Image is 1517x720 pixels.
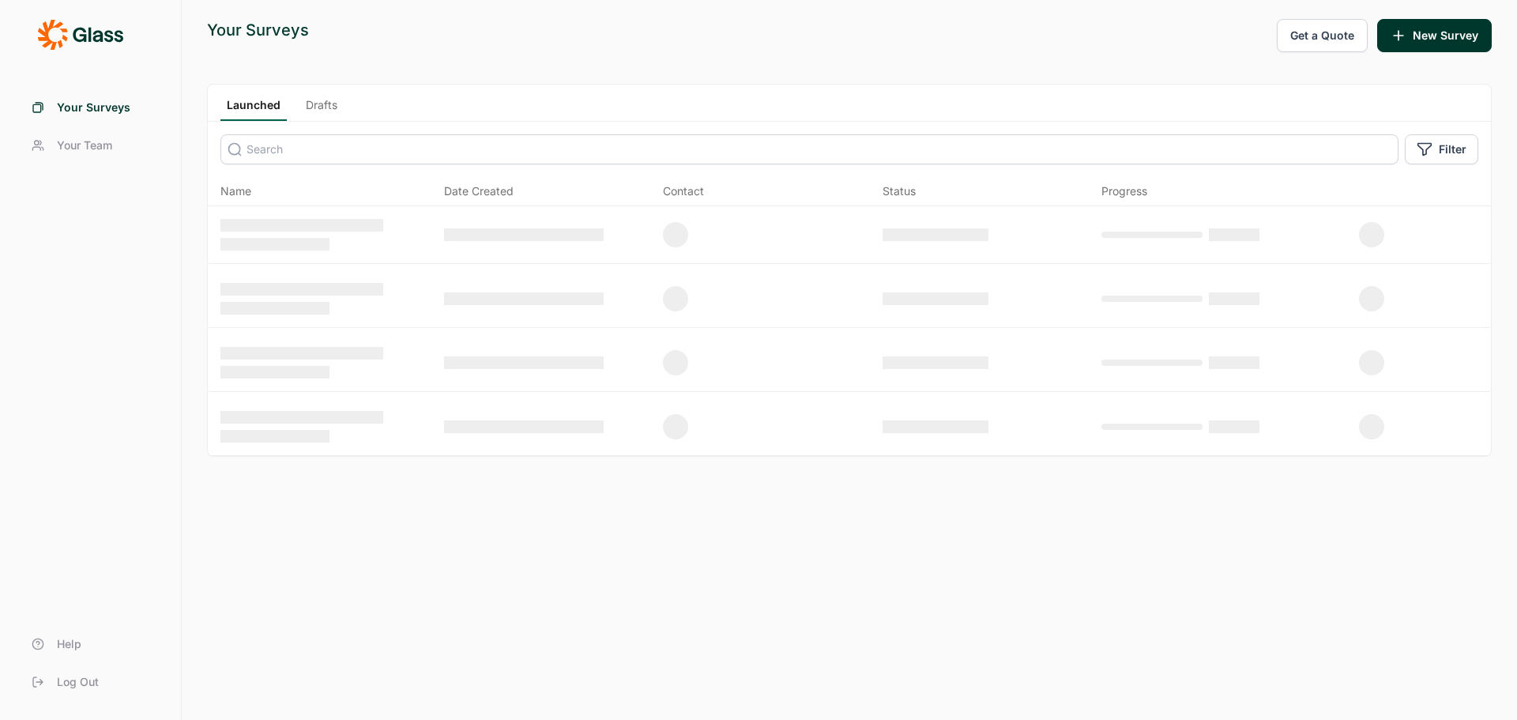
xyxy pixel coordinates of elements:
span: Date Created [444,183,514,199]
button: Get a Quote [1277,19,1368,52]
a: Drafts [299,97,344,121]
div: Progress [1101,183,1147,199]
span: Your Surveys [57,100,130,115]
span: Help [57,636,81,652]
div: Your Surveys [207,19,309,41]
button: Filter [1405,134,1478,164]
button: New Survey [1377,19,1492,52]
span: Name [220,183,251,199]
span: Log Out [57,674,99,690]
span: Filter [1439,141,1466,157]
a: Launched [220,97,287,121]
span: Your Team [57,138,112,153]
input: Search [220,134,1398,164]
div: Contact [663,183,704,199]
div: Status [883,183,916,199]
